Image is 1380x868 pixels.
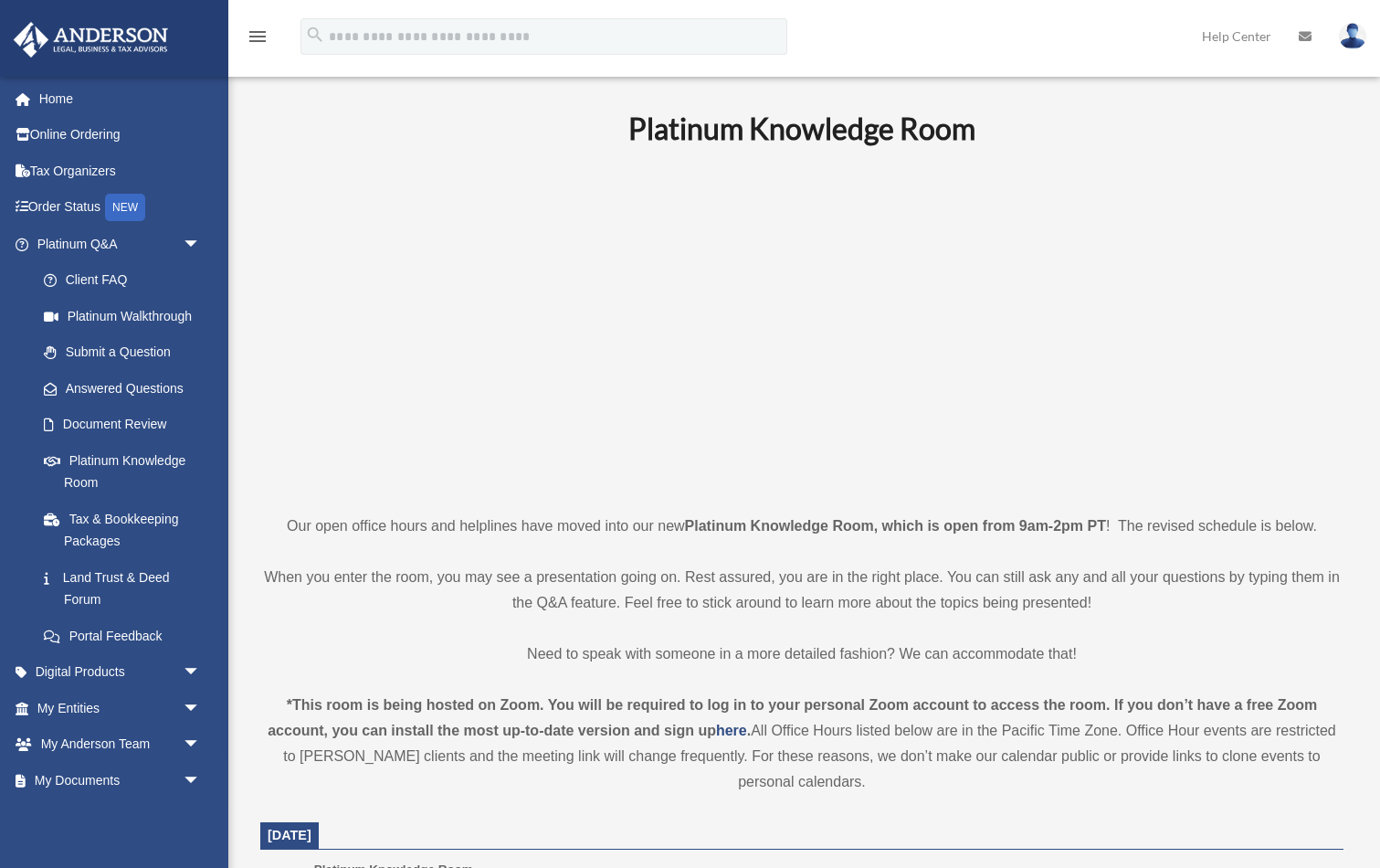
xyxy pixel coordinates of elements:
[26,559,228,618] a: Land Trust & Deed Forum
[305,25,325,45] i: search
[628,111,975,146] b: Platinum Knowledge Room
[247,32,269,48] a: menu
[26,370,228,407] a: Answered Questions
[13,690,228,726] a: My Entitiesarrow_drop_down
[685,518,1106,534] strong: Platinum Knowledge Room, which is open from 9am-2pm PT
[268,828,311,842] span: [DATE]
[260,513,1343,539] p: Our open office hours and helplines have moved into our new ! The revised schedule is below.
[747,723,751,738] strong: .
[13,799,228,835] a: Online Learningarrow_drop_down
[268,697,1317,738] strong: *This room is being hosted on Zoom. You will be required to log in to your personal Zoom account ...
[105,194,145,221] div: NEW
[183,799,219,836] span: arrow_drop_down
[13,654,228,691] a: Digital Productsarrow_drop_down
[26,407,228,443] a: Document Review
[13,762,228,799] a: My Documentsarrow_drop_down
[260,693,1343,795] div: All Office Hours listed below are in the Pacific Time Zone. Office Hour events are restricted to ...
[26,618,228,654] a: Portal Feedback
[13,117,228,153] a: Online Ordering
[247,26,269,48] i: menu
[13,80,228,117] a: Home
[26,442,219,501] a: Platinum Knowledge Room
[183,762,219,799] span: arrow_drop_down
[260,565,1343,616] p: When you enter the room, you may see a presentation going on. Rest assured, you are in the right ...
[183,654,219,692] span: arrow_drop_down
[13,153,228,189] a: Tax Organizers
[26,501,228,559] a: Tax & Bookkeeping Packages
[26,298,228,334] a: Platinum Walkthrough
[260,641,1343,667] p: Need to speak with someone in a more detailed fashion? We can accommodate that!
[8,22,174,58] img: Anderson Advisors Platinum Portal
[26,262,228,299] a: Client FAQ
[13,189,228,227] a: Order StatusNEW
[183,690,219,727] span: arrow_drop_down
[1339,23,1366,49] img: User Pic
[528,171,1076,480] iframe: 231110_Toby_KnowledgeRoom
[26,334,228,371] a: Submit a Question
[183,226,219,263] span: arrow_drop_down
[13,726,228,763] a: My Anderson Teamarrow_drop_down
[183,726,219,764] span: arrow_drop_down
[716,723,747,738] a: here
[13,226,228,262] a: Platinum Q&Aarrow_drop_down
